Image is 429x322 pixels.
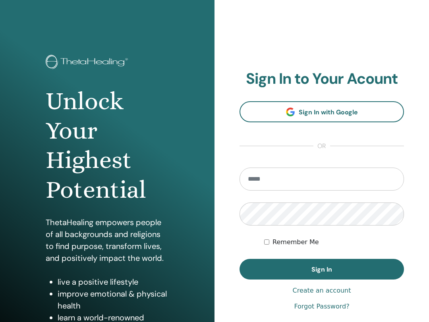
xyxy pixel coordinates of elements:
[46,87,169,205] h1: Unlock Your Highest Potential
[240,70,404,88] h2: Sign In to Your Acount
[46,216,169,264] p: ThetaHealing empowers people of all backgrounds and religions to find purpose, transform lives, a...
[58,288,169,312] li: improve emotional & physical health
[240,101,404,122] a: Sign In with Google
[294,302,349,311] a: Forgot Password?
[313,141,330,151] span: or
[58,276,169,288] li: live a positive lifestyle
[292,286,351,295] a: Create an account
[240,259,404,280] button: Sign In
[272,237,319,247] label: Remember Me
[311,265,332,274] span: Sign In
[299,108,358,116] span: Sign In with Google
[264,237,404,247] div: Keep me authenticated indefinitely or until I manually logout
